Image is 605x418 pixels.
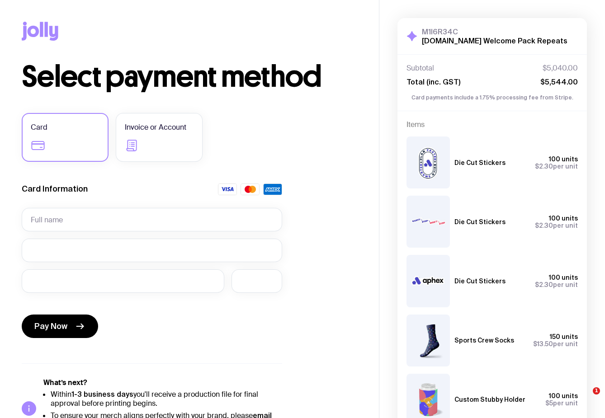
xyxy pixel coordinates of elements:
[31,122,47,133] span: Card
[545,399,578,407] span: per unit
[454,396,525,403] h3: Custom Stubby Holder
[34,321,67,332] span: Pay Now
[533,340,553,348] span: $13.50
[406,120,578,129] h4: Items
[454,337,514,344] h3: Sports Crew Socks
[545,399,553,407] span: $5
[43,378,282,387] h5: What’s next?
[71,390,133,398] strong: 1-3 business days
[241,277,273,285] iframe: Secure CVC input frame
[31,277,215,285] iframe: Secure expiration date input frame
[535,163,578,170] span: per unit
[406,64,434,73] span: Subtotal
[550,333,578,340] span: 150 units
[31,246,273,254] iframe: Secure card number input frame
[422,36,567,45] h2: [DOMAIN_NAME] Welcome Pack Repeats
[454,218,506,225] h3: Die Cut Stickers
[51,390,282,408] li: Within you'll receive a production file for final approval before printing begins.
[574,387,596,409] iframe: Intercom live chat
[549,155,578,163] span: 100 units
[535,222,578,229] span: per unit
[22,208,282,231] input: Full name
[549,392,578,399] span: 100 units
[533,340,578,348] span: per unit
[125,122,186,133] span: Invoice or Account
[549,215,578,222] span: 100 units
[22,62,357,91] h1: Select payment method
[406,94,578,102] p: Card payments include a 1.75% processing fee from Stripe.
[22,315,98,338] button: Pay Now
[593,387,600,395] span: 1
[543,64,578,73] span: $5,040.00
[535,222,553,229] span: $2.30
[540,77,578,86] span: $5,544.00
[454,159,506,166] h3: Die Cut Stickers
[535,281,578,288] span: per unit
[549,274,578,281] span: 100 units
[454,277,506,285] h3: Die Cut Stickers
[535,281,553,288] span: $2.30
[22,183,88,194] label: Card Information
[406,77,460,86] span: Total (inc. GST)
[535,163,553,170] span: $2.30
[422,27,567,36] h3: M1I6R34C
